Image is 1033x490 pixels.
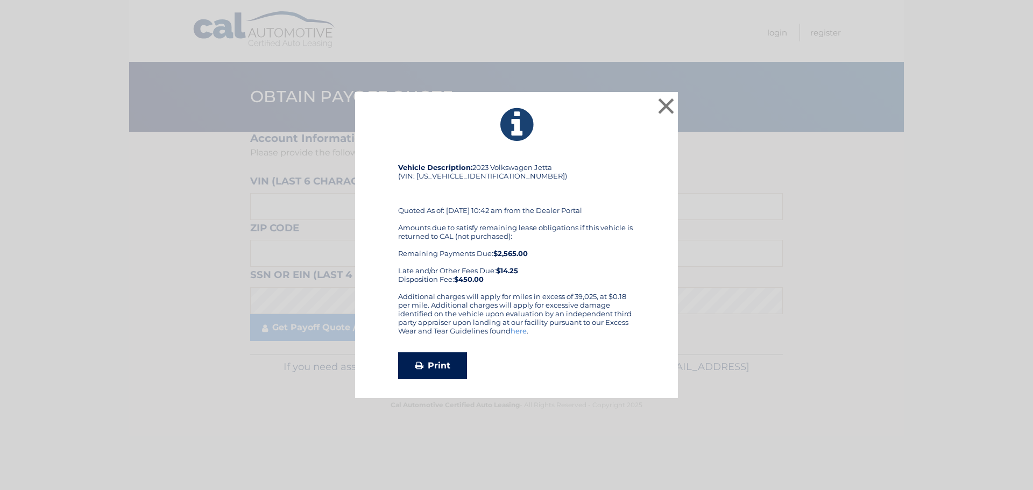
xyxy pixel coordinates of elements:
[454,275,484,283] strong: $450.00
[398,163,472,172] strong: Vehicle Description:
[511,326,527,335] a: here
[398,352,467,379] a: Print
[398,292,635,344] div: Additional charges will apply for miles in excess of 39,025, at $0.18 per mile. Additional charge...
[398,223,635,283] div: Amounts due to satisfy remaining lease obligations if this vehicle is returned to CAL (not purcha...
[398,163,635,292] div: 2023 Volkswagen Jetta (VIN: [US_VEHICLE_IDENTIFICATION_NUMBER]) Quoted As of: [DATE] 10:42 am fro...
[655,95,677,117] button: ×
[493,249,528,258] b: $2,565.00
[496,266,518,275] b: $14.25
